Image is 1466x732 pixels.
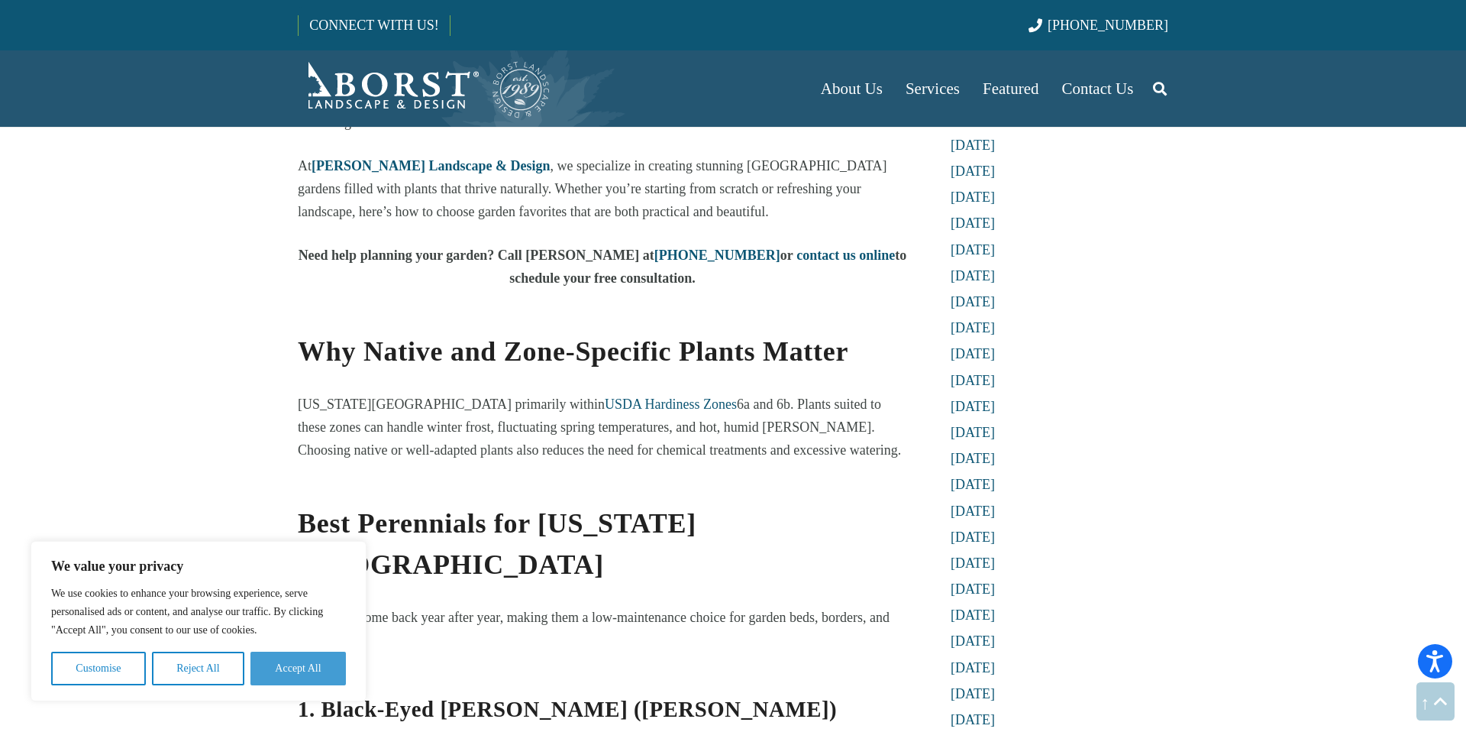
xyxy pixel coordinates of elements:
a: Search [1145,70,1175,108]
a: [DATE] [951,294,995,309]
b: Best Perennials for [US_STATE][GEOGRAPHIC_DATA] [298,508,696,580]
span: Featured [983,79,1038,98]
a: [DATE] [951,686,995,701]
a: [DATE] [951,138,995,153]
a: [DATE] [951,530,995,545]
a: Featured [971,50,1050,127]
a: Borst-Logo [298,58,551,119]
b: contact us online [796,248,895,263]
a: [DATE] [951,712,995,727]
span: About Us [821,79,883,98]
a: [DATE] [951,164,995,179]
a: CONNECT WITH US! [299,7,449,44]
a: [DATE] [951,346,995,361]
a: [DATE] [951,399,995,414]
a: [DATE] [951,581,995,597]
a: Back to top [1416,682,1455,721]
span: , we specialize in creating stunning [GEOGRAPHIC_DATA] gardens filled with plants that thrive nat... [298,158,886,219]
a: [PHONE_NUMBER] [1028,18,1168,33]
a: [DATE] [951,425,995,440]
a: Contact Us [1051,50,1145,127]
a: [DATE] [951,451,995,466]
span: Perennials come back year after year, making them a low-maintenance choice for garden beds, borde... [298,610,890,648]
a: [DATE] [951,633,995,649]
p: We use cookies to enhance your browsing experience, serve personalised ads or content, and analys... [51,585,346,640]
a: [PHONE_NUMBER] [654,248,780,263]
a: USDA Hardiness Zones [605,397,737,412]
button: Customise [51,652,146,685]
a: [DATE] [951,215,995,231]
span: [PHONE_NUMBER] [1048,18,1168,33]
b: Why Native and Zone-Specific Plants Matter [298,336,848,367]
a: [DATE] [951,373,995,388]
span: Services [906,79,960,98]
span: At [298,158,312,173]
a: Services [894,50,971,127]
span: Contact Us [1062,79,1134,98]
span: 6a and 6b. Plants suited to these zones can handle winter frost, fluctuating spring temperatures,... [298,397,901,458]
button: Reject All [152,652,244,685]
a: [DATE] [951,607,995,623]
a: [DATE] [951,504,995,519]
a: contact us online [793,248,896,263]
a: About Us [809,50,894,127]
a: [DATE] [951,242,995,257]
a: [DATE] [951,660,995,675]
b: Need help planning your garden? Call [PERSON_NAME] at or [299,248,793,263]
a: [DATE] [951,189,995,205]
a: [PERSON_NAME] Landscape & Design [312,158,551,173]
a: [DATE] [951,320,995,335]
span: [US_STATE][GEOGRAPHIC_DATA] primarily within [298,397,605,412]
b: 1. Black-Eyed [PERSON_NAME] ([PERSON_NAME]) [298,697,837,721]
a: [DATE] [951,555,995,571]
p: We value your privacy [51,557,346,575]
a: [DATE] [951,477,995,492]
a: [DATE] [951,268,995,283]
button: Accept All [250,652,346,685]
